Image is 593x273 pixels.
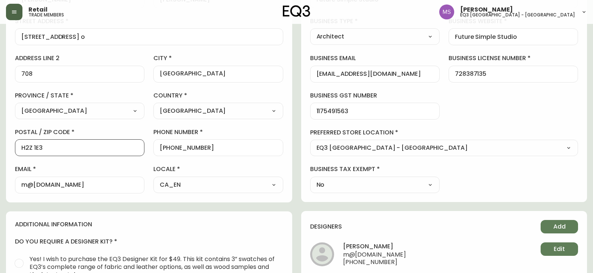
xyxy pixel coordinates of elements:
img: logo [283,5,311,17]
label: business license number [449,54,578,62]
span: Add [553,223,566,231]
h4: [PERSON_NAME] [343,242,406,251]
h4: designers [310,223,342,231]
label: city [153,54,283,62]
input: https://www.designshop.com [455,33,572,40]
label: country [153,91,283,100]
label: business email [310,54,440,62]
img: 1b6e43211f6f3cc0b0729c9049b8e7af [439,4,454,19]
label: address line 2 [15,54,144,62]
label: phone number [153,128,283,136]
h5: trade members [28,13,64,17]
label: province / state [15,91,144,100]
button: Add [541,220,578,233]
label: business tax exempt [310,165,440,173]
label: preferred store location [310,128,578,137]
h5: eq3 [GEOGRAPHIC_DATA] - [GEOGRAPHIC_DATA] [460,13,575,17]
span: [PHONE_NUMBER] [343,259,406,266]
span: Edit [554,245,565,253]
span: m@[DOMAIN_NAME] [343,251,406,259]
span: Retail [28,7,48,13]
h4: do you require a designer kit? [15,238,283,246]
label: locale [153,165,283,173]
button: Edit [541,242,578,256]
label: email [15,165,144,173]
h4: additional information [15,220,283,229]
label: business gst number [310,91,440,100]
label: postal / zip code [15,128,144,136]
span: [PERSON_NAME] [460,7,513,13]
